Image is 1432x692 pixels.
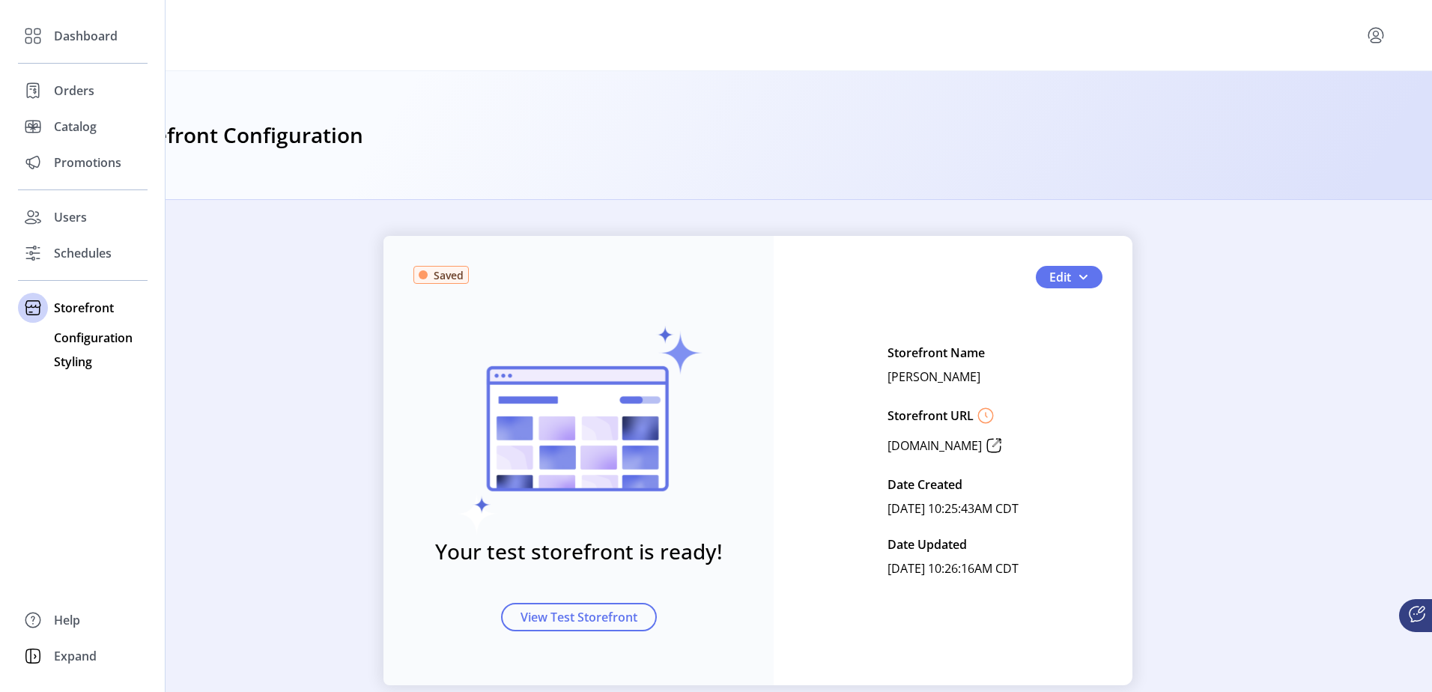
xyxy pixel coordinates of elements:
span: Orders [54,82,94,100]
p: [DATE] 10:26:16AM CDT [888,556,1019,580]
span: Promotions [54,154,121,172]
button: View Test Storefront [501,603,657,631]
button: menu [1364,23,1388,47]
span: Storefront [54,299,114,317]
span: Dashboard [54,27,118,45]
span: Catalog [54,118,97,136]
p: Storefront Name [888,341,985,365]
span: Help [54,611,80,629]
h3: Your test storefront is ready! [435,535,723,567]
p: Date Updated [888,532,967,556]
span: View Test Storefront [521,608,637,626]
span: Configuration [54,329,133,347]
span: Users [54,208,87,226]
p: [DOMAIN_NAME] [888,437,982,455]
p: Storefront URL [888,407,974,425]
p: Date Created [888,473,962,497]
span: Styling [54,353,92,371]
p: [PERSON_NAME] [888,365,980,389]
p: [DATE] 10:25:43AM CDT [888,497,1019,520]
span: Schedules [54,244,112,262]
span: Saved [434,267,464,283]
span: Edit [1049,268,1071,286]
button: Edit [1036,266,1102,288]
h3: Storefront Configuration [114,119,363,152]
span: Expand [54,647,97,665]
